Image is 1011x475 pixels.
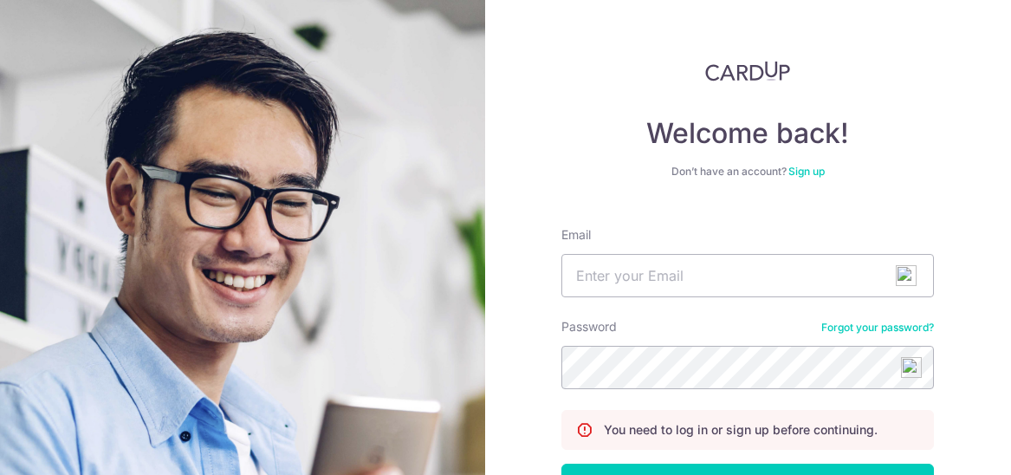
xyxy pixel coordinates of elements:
[896,265,917,286] img: npw-badge-icon-locked.svg
[561,318,617,335] label: Password
[561,226,591,244] label: Email
[788,165,825,178] a: Sign up
[705,61,790,81] img: CardUp Logo
[561,254,934,297] input: Enter your Email
[901,357,922,378] img: npw-badge-icon-locked.svg
[561,165,934,179] div: Don’t have an account?
[821,321,934,335] a: Forgot your password?
[561,116,934,151] h4: Welcome back!
[604,421,878,439] p: You need to log in or sign up before continuing.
